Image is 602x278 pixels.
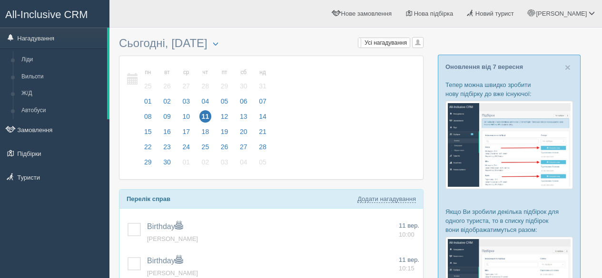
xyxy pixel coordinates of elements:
a: 27 [235,142,253,157]
span: 19 [218,125,231,138]
a: 18 [197,126,215,142]
a: 13 [235,111,253,126]
span: Birthday [147,222,183,230]
span: 05 [257,156,269,168]
small: нд [257,68,269,77]
span: 23 [161,141,173,153]
a: 03 [177,96,195,111]
a: 23 [158,142,176,157]
span: 07 [257,95,269,107]
span: 28 [257,141,269,153]
img: %D0%BF%D1%96%D0%B4%D0%B1%D1%96%D1%80%D0%BA%D0%B0-%D1%82%D1%83%D1%80%D0%B8%D1%81%D1%82%D1%83-%D1%8... [445,101,573,189]
a: 03 [216,157,234,172]
span: 29 [142,156,154,168]
span: 15 [142,125,154,138]
span: 05 [218,95,231,107]
a: 02 [158,96,176,111]
span: 11 вер. [399,256,419,263]
a: 01 [177,157,195,172]
span: 25 [142,80,154,92]
span: 16 [161,125,173,138]
a: 26 [216,142,234,157]
span: 27 [180,80,192,92]
a: 04 [235,157,253,172]
a: 11 [197,111,215,126]
a: сб 30 [235,63,253,96]
span: 01 [180,156,192,168]
a: 08 [139,111,157,126]
span: 04 [199,95,212,107]
span: 18 [199,125,212,138]
a: 09 [158,111,176,126]
a: Birthday [147,257,183,265]
span: 20 [237,125,250,138]
a: 06 [235,96,253,111]
span: 01 [142,95,154,107]
a: [PERSON_NAME] [147,235,198,242]
small: сб [237,68,250,77]
a: 11 вер. 10:00 [399,221,419,239]
button: Close [565,62,571,72]
a: 11 вер. 10:15 [399,256,419,273]
a: 05 [254,157,269,172]
a: нд 31 [254,63,269,96]
span: 26 [161,80,173,92]
p: Тепер можна швидко зробити нову підбірку до вже існуючої: [445,80,573,98]
span: 13 [237,110,250,123]
span: Нова підбірка [414,10,454,17]
a: 24 [177,142,195,157]
span: × [565,62,571,73]
a: 15 [139,126,157,142]
span: 09 [161,110,173,123]
a: 12 [216,111,234,126]
span: 24 [180,141,192,153]
span: 04 [237,156,250,168]
a: 21 [254,126,269,142]
a: Додати нагадування [357,195,416,203]
span: Нове замовлення [341,10,392,17]
a: Ліди [17,51,107,68]
span: 14 [257,110,269,123]
a: All-Inclusive CRM [0,0,109,27]
span: Новий турист [475,10,514,17]
span: 30 [161,156,173,168]
a: пн 25 [139,63,157,96]
small: ср [180,68,192,77]
span: 10:15 [399,265,414,272]
a: вт 26 [158,63,176,96]
a: 28 [254,142,269,157]
a: Ж/Д [17,85,107,102]
span: 02 [161,95,173,107]
span: 12 [218,110,231,123]
a: Вильоти [17,68,107,86]
a: Оновлення від 7 вересня [445,63,523,70]
a: Автобуси [17,102,107,119]
a: 10 [177,111,195,126]
span: 22 [142,141,154,153]
a: 19 [216,126,234,142]
span: 06 [237,95,250,107]
small: чт [199,68,212,77]
p: Якщо Ви зробили декілька підбірок для одного туриста, то в списку підбірок вони відображатимуться... [445,207,573,234]
span: 03 [218,156,231,168]
a: 04 [197,96,215,111]
span: 17 [180,125,192,138]
span: 31 [257,80,269,92]
a: 30 [158,157,176,172]
a: 17 [177,126,195,142]
span: Усі нагадування [365,39,407,46]
a: 02 [197,157,215,172]
span: [PERSON_NAME] [536,10,587,17]
a: 29 [139,157,157,172]
span: 11 [199,110,212,123]
b: Перелік справ [127,195,170,202]
a: 20 [235,126,253,142]
a: 05 [216,96,234,111]
a: [PERSON_NAME] [147,269,198,277]
span: 29 [218,80,231,92]
span: 10 [180,110,192,123]
span: 11 вер. [399,222,419,229]
h3: Сьогодні, [DATE] [119,37,424,51]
